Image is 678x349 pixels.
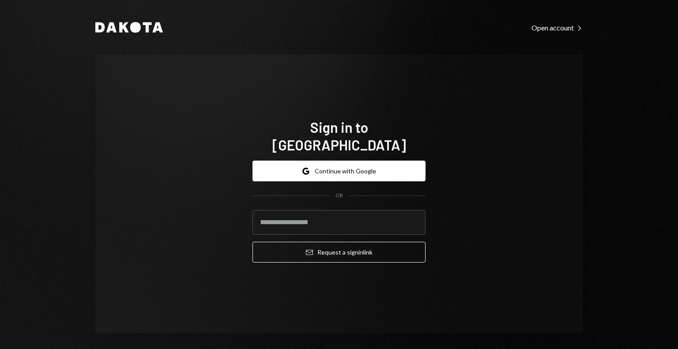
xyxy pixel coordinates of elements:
a: Open account [531,23,583,32]
h1: Sign in to [GEOGRAPHIC_DATA] [252,118,426,154]
button: Request a signinlink [252,242,426,263]
button: Continue with Google [252,161,426,181]
div: OR [335,192,343,199]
